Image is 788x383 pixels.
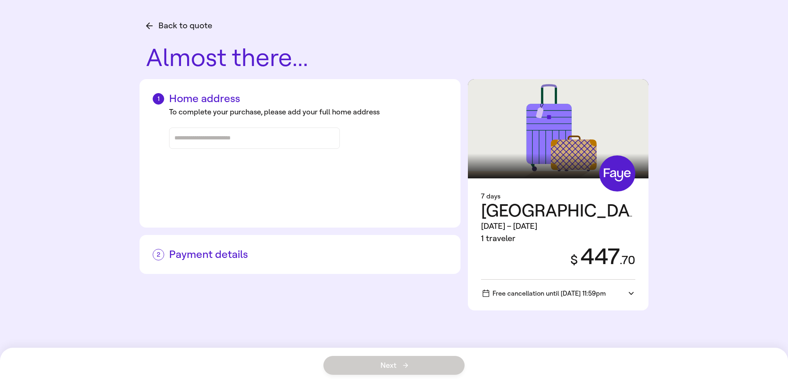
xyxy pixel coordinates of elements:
span: Free cancellation until [DATE] 11:59pm [483,290,606,297]
div: 1 traveler [481,233,635,245]
h2: Home address [153,92,447,105]
input: Street address, city, state [174,132,334,144]
button: Next [323,356,465,375]
span: [GEOGRAPHIC_DATA] [481,201,654,221]
h2: Payment details [153,248,447,261]
h1: Almost there... [146,45,648,71]
div: To complete your purchase, please add your full home address [169,107,447,118]
span: . 70 [620,253,635,267]
span: Next [380,362,408,369]
div: 447 [561,245,635,269]
button: Back to quote [146,20,212,32]
div: 7 days [481,191,635,201]
span: $ [570,253,578,267]
div: [DATE] – [DATE] [481,220,635,233]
